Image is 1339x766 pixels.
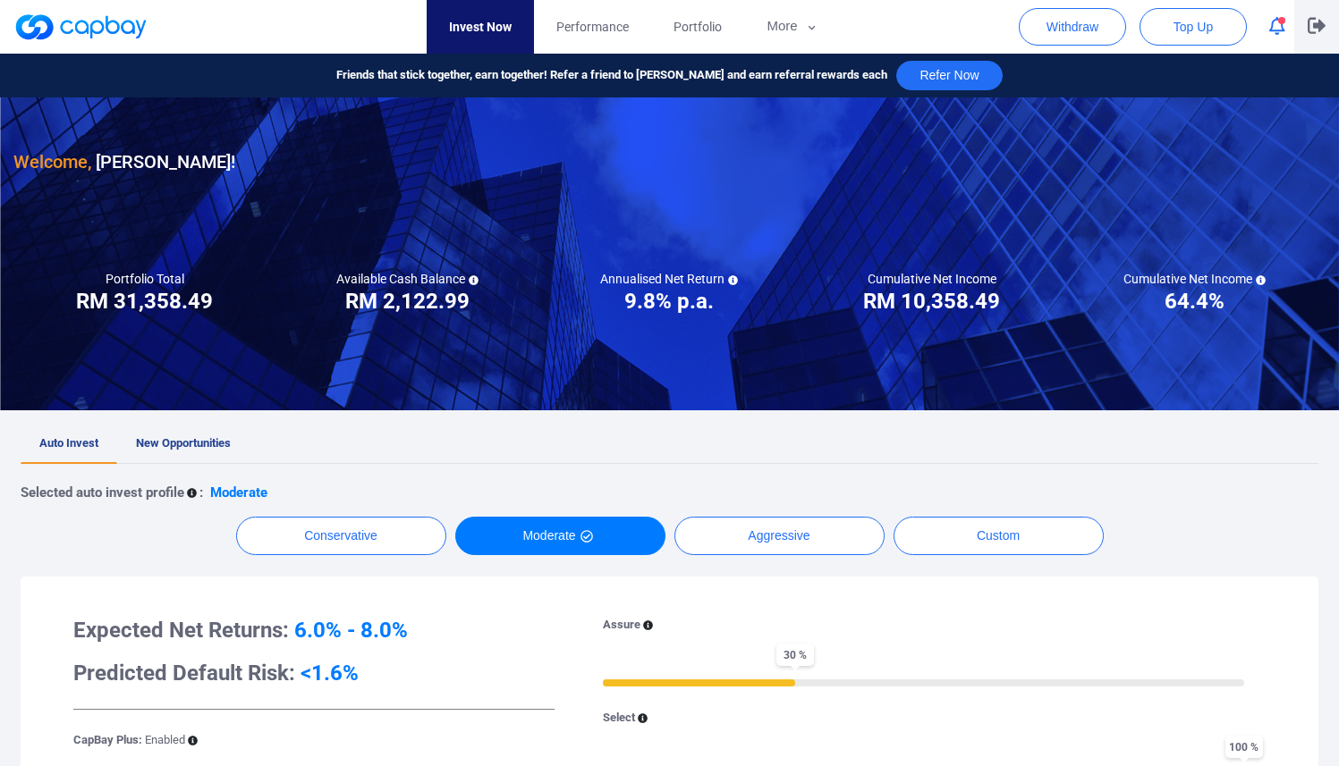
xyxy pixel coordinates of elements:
span: Performance [556,17,629,37]
button: Refer Now [896,61,1002,90]
h3: 64.4% [1165,287,1225,316]
button: Withdraw [1019,8,1126,46]
span: 100 % [1225,736,1263,758]
h3: Expected Net Returns: [73,616,555,644]
h5: Cumulative Net Income [1123,271,1266,287]
span: 30 % [776,644,814,666]
p: CapBay Plus: [73,731,185,750]
span: Welcome, [13,151,91,173]
h3: 9.8% p.a. [624,287,714,316]
h3: RM 2,122.99 [345,287,470,316]
span: Enabled [145,733,185,746]
p: Moderate [210,482,267,503]
h3: Predicted Default Risk: [73,659,555,687]
span: Auto Invest [39,436,98,450]
span: Friends that stick together, earn together! Refer a friend to [PERSON_NAME] and earn referral rew... [336,66,887,85]
h5: Annualised Net Return [600,271,738,287]
h3: RM 10,358.49 [863,287,1000,316]
span: Portfolio [674,17,722,37]
h5: Cumulative Net Income [868,271,996,287]
button: Moderate [455,517,665,555]
p: Select [603,709,635,728]
h5: Available Cash Balance [336,271,479,287]
button: Top Up [1140,8,1247,46]
p: Selected auto invest profile [21,482,184,503]
span: 6.0% - 8.0% [294,618,408,643]
h3: [PERSON_NAME] ! [13,147,235,176]
h3: RM 31,358.49 [76,287,213,316]
span: <1.6% [301,661,359,686]
p: : [199,482,203,503]
button: Custom [894,517,1104,555]
button: Aggressive [674,517,885,555]
span: Top Up [1174,18,1213,36]
h5: Portfolio Total [106,271,184,287]
p: Assure [603,616,640,635]
button: Conservative [236,517,446,555]
span: New Opportunities [136,436,231,450]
